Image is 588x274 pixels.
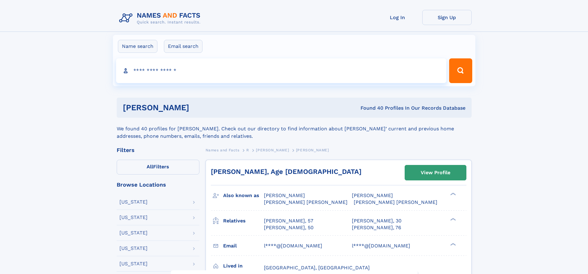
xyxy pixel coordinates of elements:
label: Email search [164,40,202,53]
a: Log In [373,10,422,25]
div: ❯ [449,217,456,221]
div: ❯ [449,192,456,196]
h3: Lived in [223,261,264,271]
span: [PERSON_NAME] [256,148,289,152]
span: [PERSON_NAME] [296,148,329,152]
div: [US_STATE] [119,230,148,235]
span: [PERSON_NAME] [264,192,305,198]
label: Name search [118,40,157,53]
a: View Profile [405,165,466,180]
h3: Email [223,241,264,251]
span: [PERSON_NAME] [352,192,393,198]
input: search input [116,58,447,83]
a: [PERSON_NAME] [256,146,289,154]
span: All [147,164,153,170]
h1: [PERSON_NAME] [123,104,275,112]
a: [PERSON_NAME], 76 [352,224,401,231]
button: Search Button [449,58,472,83]
div: ❯ [449,242,456,246]
div: [US_STATE] [119,261,148,266]
span: [GEOGRAPHIC_DATA], [GEOGRAPHIC_DATA] [264,265,370,271]
a: Names and Facts [206,146,240,154]
a: Sign Up [422,10,472,25]
div: View Profile [421,166,450,180]
div: Browse Locations [117,182,199,188]
div: [US_STATE] [119,246,148,251]
h3: Also known as [223,190,264,201]
img: Logo Names and Facts [117,10,206,27]
span: [PERSON_NAME] [PERSON_NAME] [264,199,348,205]
a: [PERSON_NAME], 30 [352,217,402,224]
a: [PERSON_NAME], 57 [264,217,313,224]
span: R [246,148,249,152]
span: [PERSON_NAME] [PERSON_NAME] [354,199,437,205]
h3: Relatives [223,216,264,226]
a: [PERSON_NAME], 50 [264,224,314,231]
a: R [246,146,249,154]
a: [PERSON_NAME], Age [DEMOGRAPHIC_DATA] [211,168,361,175]
label: Filters [117,160,199,175]
div: [US_STATE] [119,215,148,220]
div: [US_STATE] [119,200,148,204]
div: Filters [117,147,199,153]
div: Found 40 Profiles In Our Records Database [275,105,465,112]
div: We found 40 profiles for [PERSON_NAME]. Check out our directory to find information about [PERSON... [117,118,472,140]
